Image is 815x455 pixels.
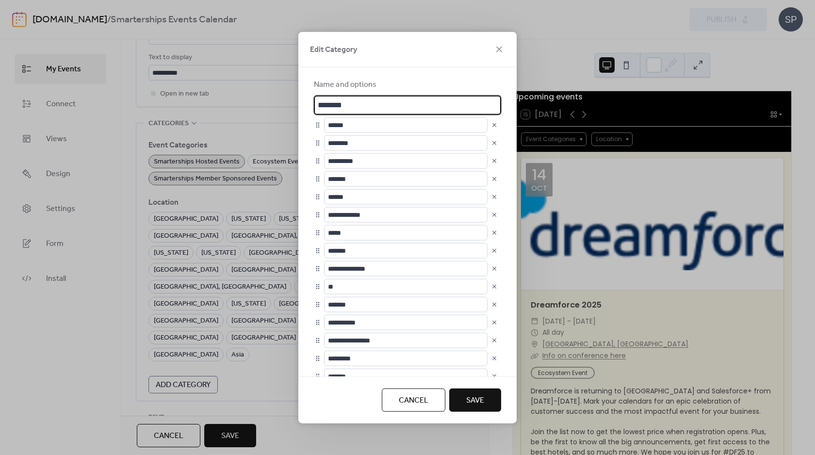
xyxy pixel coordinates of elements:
span: Save [466,394,484,406]
div: Name and options [314,79,499,91]
span: Cancel [399,394,428,406]
button: Cancel [382,388,445,411]
button: Save [449,388,501,411]
span: Edit Category [310,44,357,56]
